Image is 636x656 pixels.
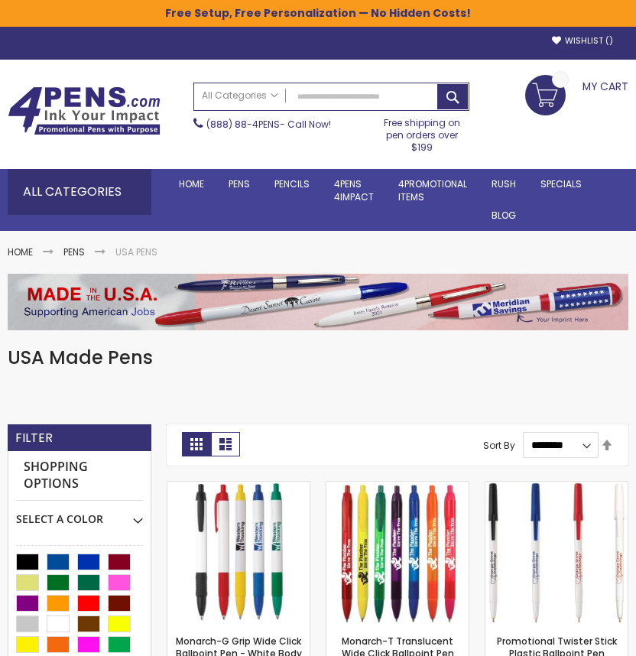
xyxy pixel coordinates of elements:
[326,481,469,494] a: Monarch-T Translucent Wide Click Ballpoint Pen
[15,430,53,447] strong: Filter
[375,111,469,154] div: Free shipping on pen orders over $199
[206,118,280,131] a: (888) 88-4PENS
[182,432,211,456] strong: Grid
[492,177,516,190] span: Rush
[8,245,33,258] a: Home
[8,346,628,370] h1: USA Made Pens
[202,89,278,102] span: All Categories
[262,169,322,200] a: Pencils
[8,169,151,215] div: All Categories
[322,169,386,212] a: 4Pens4impact
[167,482,310,624] img: Monarch-G Grip Wide Click Ballpoint Pen - White Body
[206,118,331,131] span: - Call Now!
[16,501,143,527] div: Select A Color
[479,169,528,200] a: Rush
[483,438,515,451] label: Sort By
[479,200,528,231] a: Blog
[386,169,479,212] a: 4PROMOTIONALITEMS
[492,209,516,222] span: Blog
[63,245,85,258] a: Pens
[528,169,594,200] a: Specials
[540,177,582,190] span: Specials
[179,177,204,190] span: Home
[326,482,469,624] img: Monarch-T Translucent Wide Click Ballpoint Pen
[274,177,310,190] span: Pencils
[398,177,467,203] span: 4PROMOTIONAL ITEMS
[229,177,250,190] span: Pens
[16,451,143,500] strong: Shopping Options
[167,169,216,200] a: Home
[8,274,628,330] img: USA Pens
[167,481,310,494] a: Monarch-G Grip Wide Click Ballpoint Pen - White Body
[485,481,628,494] a: Promotional Twister Stick Plastic Ballpoint Pen
[485,482,628,624] img: Promotional Twister Stick Plastic Ballpoint Pen
[8,86,161,135] img: 4Pens Custom Pens and Promotional Products
[552,35,613,47] a: Wishlist
[194,83,286,109] a: All Categories
[216,169,262,200] a: Pens
[115,245,157,258] strong: USA Pens
[334,177,374,203] span: 4Pens 4impact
